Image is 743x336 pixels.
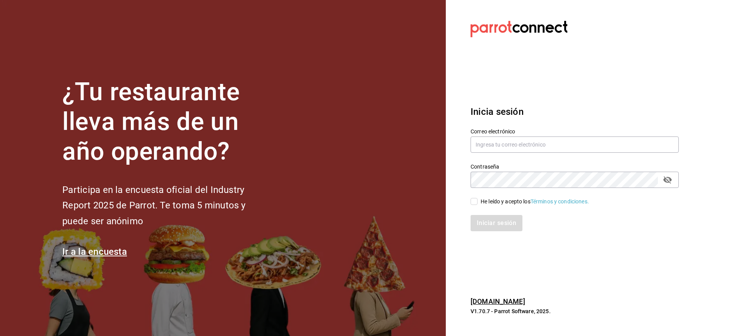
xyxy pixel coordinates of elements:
[531,198,589,205] a: Términos y condiciones.
[471,164,679,169] label: Contraseña
[62,246,127,257] a: Ir a la encuesta
[471,136,679,153] input: Ingresa tu correo electrónico
[661,173,674,186] button: passwordField
[471,307,679,315] p: V1.70.7 - Parrot Software, 2025.
[471,297,525,305] a: [DOMAIN_NAME]
[481,198,589,206] div: He leído y acepto los
[471,105,679,119] h3: Inicia sesión
[62,182,271,229] h2: Participa en la encuesta oficial del Industry Report 2025 de Parrot. Te toma 5 minutos y puede se...
[471,129,679,134] label: Correo electrónico
[62,77,271,166] h1: ¿Tu restaurante lleva más de un año operando?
